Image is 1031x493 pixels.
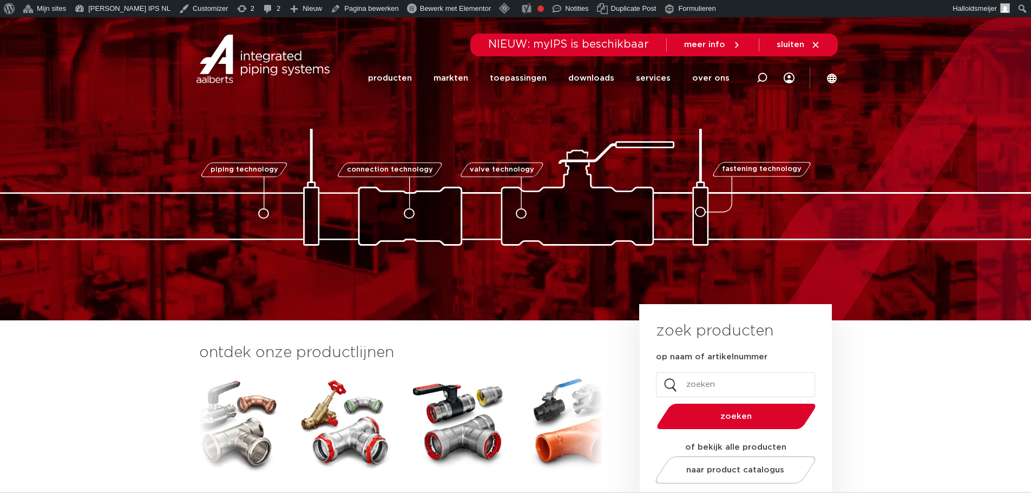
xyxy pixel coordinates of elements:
a: markten [434,56,468,100]
span: fastening technology [722,166,802,173]
input: zoeken [656,372,815,397]
span: zoeken [685,412,788,420]
span: naar product catalogus [686,466,784,474]
span: piping technology [211,166,278,173]
a: naar product catalogus [652,456,818,484]
div: Focus keyphrase niet ingevuld [537,5,544,12]
a: toepassingen [490,56,547,100]
nav: Menu [784,56,794,100]
span: NIEUW: myIPS is beschikbaar [488,39,649,50]
span: Bewerk met Elementor [420,4,491,12]
h3: zoek producten [656,320,773,342]
a: over ons [692,56,730,100]
a: sluiten [777,40,820,50]
strong: of bekijk alle producten [685,443,786,451]
span: idsmeijer [969,4,997,12]
a: producten [368,56,412,100]
span: meer info [684,41,725,49]
h3: ontdek onze productlijnen [199,342,603,364]
a: downloads [568,56,614,100]
span: valve technology [470,166,534,173]
nav: Menu [368,56,730,100]
a: services [636,56,671,100]
span: connection technology [346,166,432,173]
: my IPS [784,56,794,100]
a: meer info [684,40,741,50]
span: sluiten [777,41,804,49]
label: op naam of artikelnummer [656,352,767,363]
button: zoeken [652,403,820,430]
